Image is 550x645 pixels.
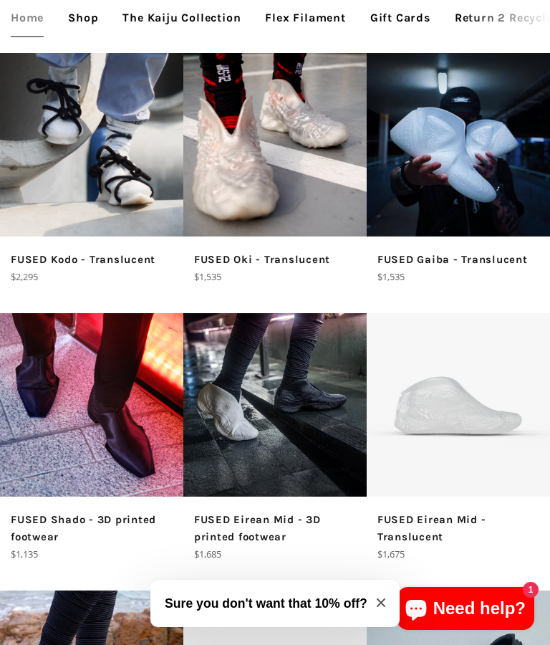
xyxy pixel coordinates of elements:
[194,251,356,268] p: FUSED Oki - Translucent
[194,269,356,285] p: $1,535
[11,547,173,562] p: $1,135
[377,547,539,562] p: $1,675
[11,511,173,545] p: FUSED Shado - 3D printed footwear
[183,53,367,236] img: [3D printed Shoes] - lightweight custom 3dprinted shoes sneakers sandals fused footwear
[367,53,550,285] a: [3D printed Shoes] - lightweight custom 3dprinted shoes sneakers sandals fused footwear
[377,511,539,545] p: FUSED Eirean Mid - Translucent
[367,313,550,562] a: [3D printed Shoes] - lightweight custom 3dprinted shoes sneakers sandals fused footwear
[11,269,173,285] p: $2,295
[377,269,539,285] p: $1,535
[183,313,367,497] img: [3D printed Shoes] - lightweight custom 3dprinted shoes sneakers sandals fused footwear
[183,313,367,562] a: [3D printed Shoes] - lightweight custom 3dprinted shoes sneakers sandals fused footwear
[392,587,539,634] inbox-online-store-chat: Shopify online store chat
[194,511,356,545] p: FUSED Eirean Mid - 3D printed footwear
[194,547,356,562] p: $1,685
[367,53,550,236] img: [3D printed Shoes] - lightweight custom 3dprinted shoes sneakers sandals fused footwear
[183,53,367,285] a: [3D printed Shoes] - lightweight custom 3dprinted shoes sneakers sandals fused footwear
[367,313,550,497] img: [3D printed Shoes] - lightweight custom 3dprinted shoes sneakers sandals fused footwear
[11,251,173,268] p: FUSED Kodo - Translucent
[377,251,539,268] p: FUSED Gaiba - Translucent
